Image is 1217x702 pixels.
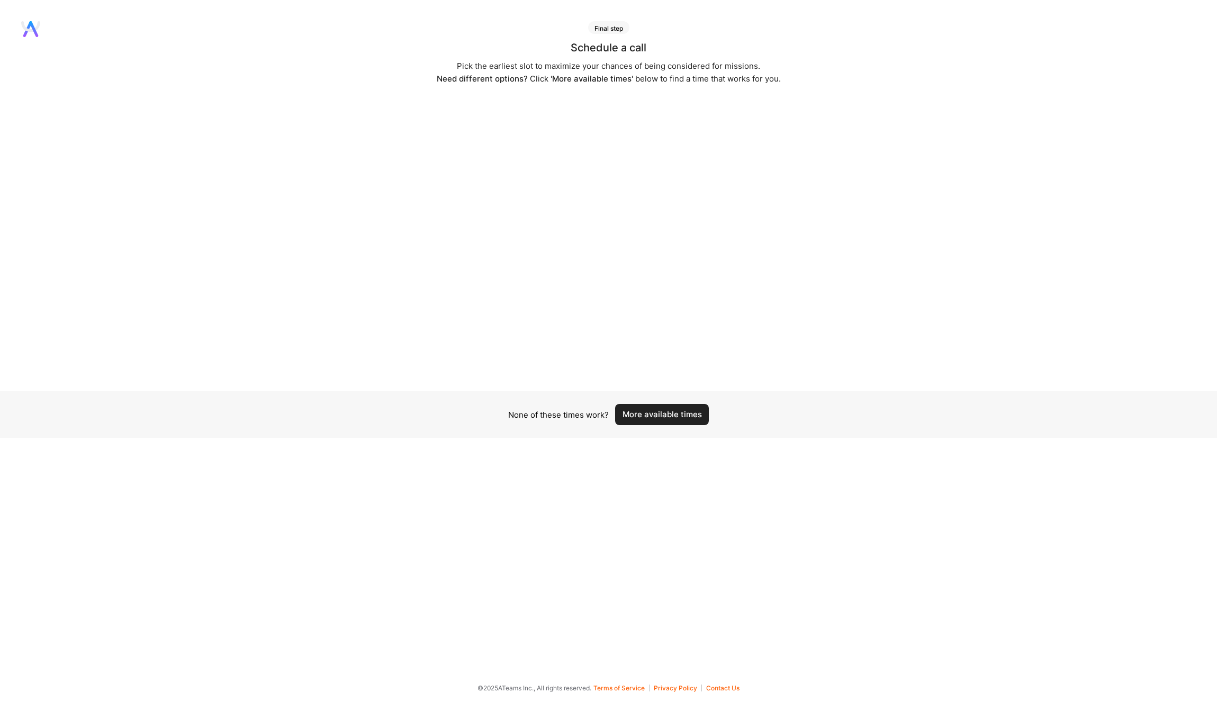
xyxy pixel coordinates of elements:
[508,409,609,420] div: None of these times work?
[571,42,646,53] div: Schedule a call
[477,682,591,694] span: © 2025 ATeams Inc., All rights reserved.
[437,60,781,85] div: Pick the earliest slot to maximize your chances of being considered for missions. Click below to ...
[615,404,709,425] button: More available times
[437,74,528,84] span: Need different options?
[551,74,633,84] span: 'More available times'
[706,685,740,691] button: Contact Us
[654,685,702,691] button: Privacy Policy
[593,685,650,691] button: Terms of Service
[588,21,629,34] div: Final step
